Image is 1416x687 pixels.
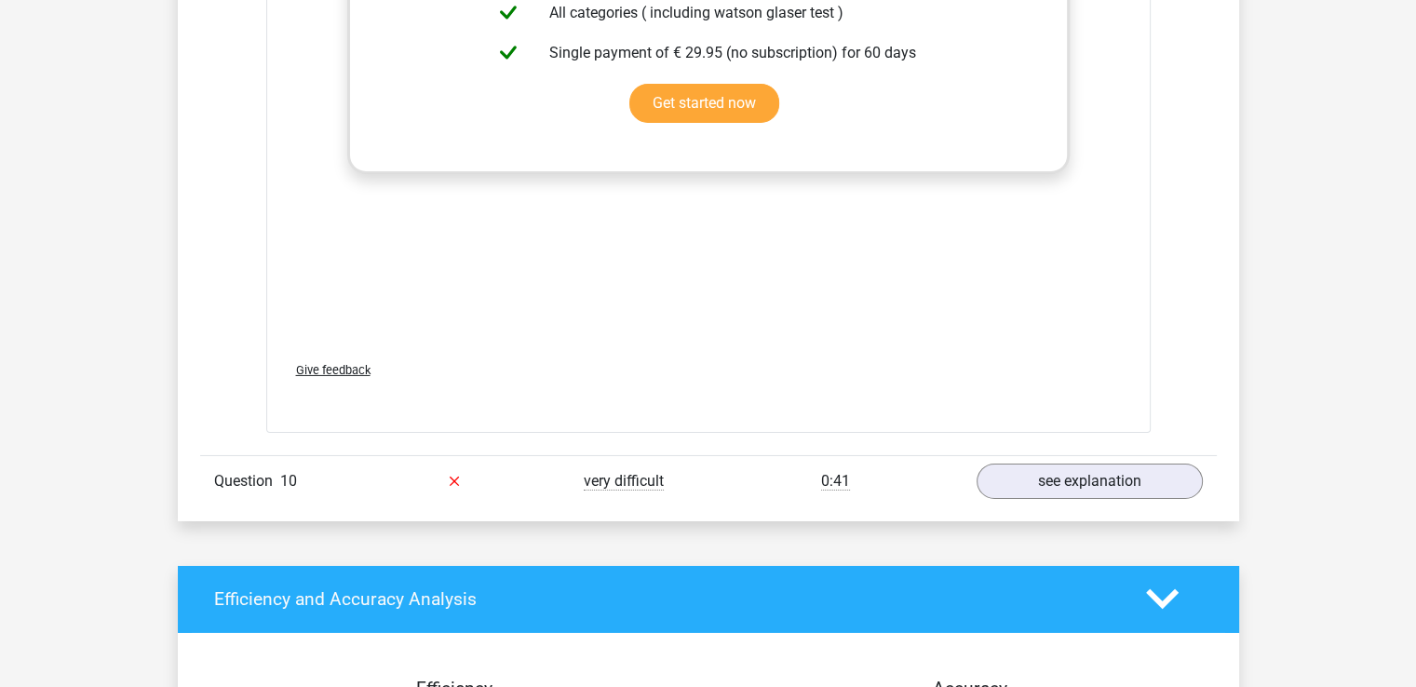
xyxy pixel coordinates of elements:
[296,363,371,377] span: Give feedback
[629,84,779,123] a: Get started now
[280,472,297,490] span: 10
[977,464,1203,499] a: see explanation
[821,472,850,491] span: 0:41
[584,472,664,491] span: very difficult
[214,470,280,492] span: Question
[214,588,1118,610] h4: Efficiency and Accuracy Analysis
